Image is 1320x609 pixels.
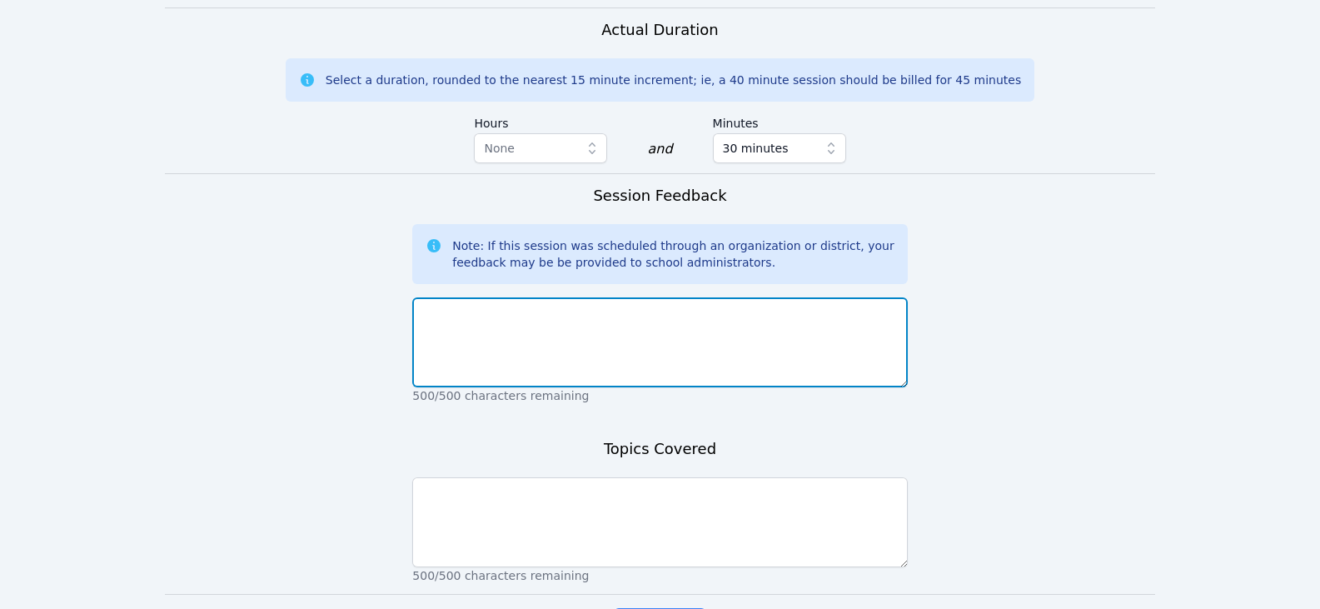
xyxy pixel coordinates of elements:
button: None [474,133,607,163]
button: 30 minutes [713,133,846,163]
h3: Topics Covered [604,437,716,461]
span: None [484,142,515,155]
span: 30 minutes [723,138,789,158]
div: Select a duration, rounded to the nearest 15 minute increment; ie, a 40 minute session should be ... [326,72,1021,88]
p: 500/500 characters remaining [412,387,907,404]
p: 500/500 characters remaining [412,567,907,584]
label: Hours [474,108,607,133]
h3: Session Feedback [593,184,726,207]
h3: Actual Duration [601,18,718,42]
div: Note: If this session was scheduled through an organization or district, your feedback may be be ... [452,237,894,271]
div: and [647,139,672,159]
label: Minutes [713,108,846,133]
